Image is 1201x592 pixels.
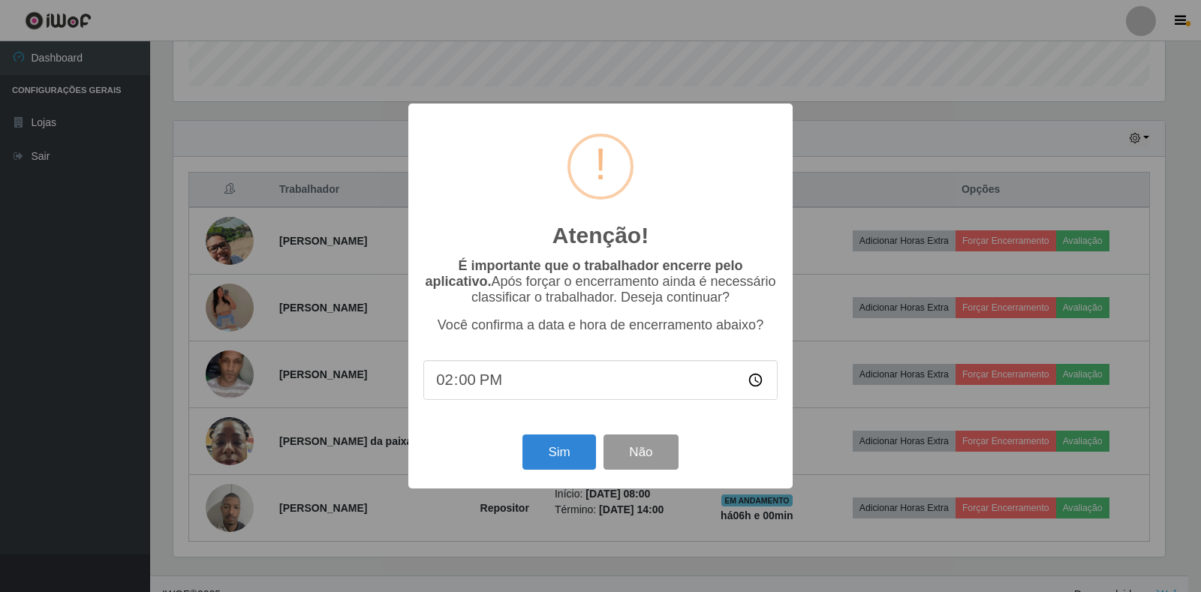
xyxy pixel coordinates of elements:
[604,434,678,470] button: Não
[423,258,778,305] p: Após forçar o encerramento ainda é necessário classificar o trabalhador. Deseja continuar?
[423,317,778,333] p: Você confirma a data e hora de encerramento abaixo?
[425,258,742,289] b: É importante que o trabalhador encerre pelo aplicativo.
[552,222,649,249] h2: Atenção!
[522,434,595,470] button: Sim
